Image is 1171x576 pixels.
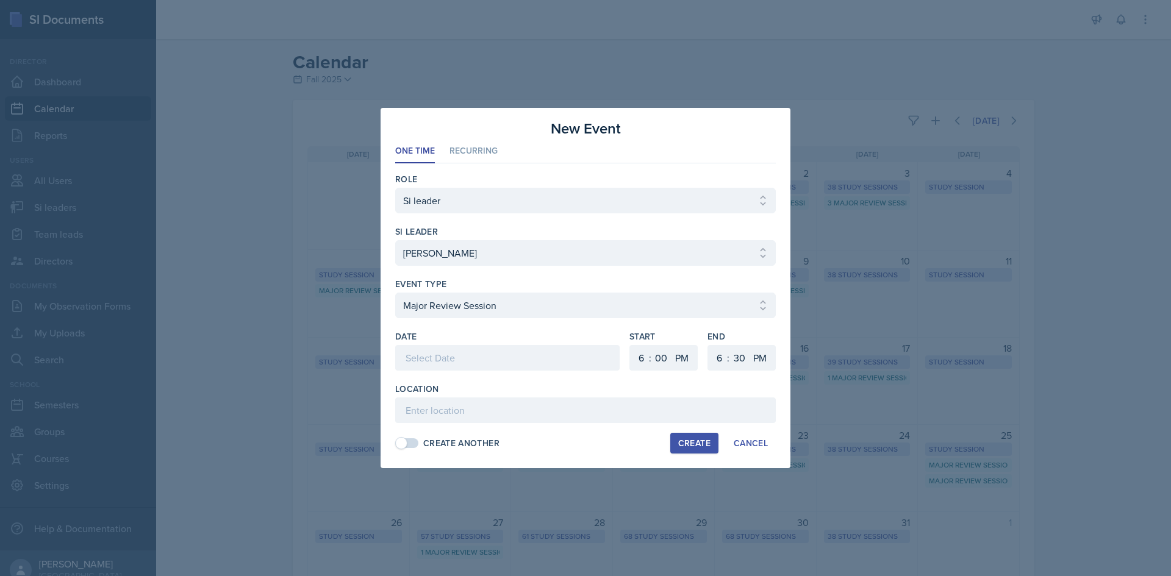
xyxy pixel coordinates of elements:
[649,350,651,365] div: :
[395,226,438,238] label: si leader
[727,350,729,365] div: :
[395,278,447,290] label: Event Type
[670,433,718,453] button: Create
[551,118,621,140] h3: New Event
[734,438,768,448] div: Cancel
[707,330,776,343] label: End
[629,330,698,343] label: Start
[678,438,711,448] div: Create
[395,397,776,423] input: Enter location
[449,140,498,163] li: Recurring
[423,437,500,450] div: Create Another
[395,140,435,163] li: One Time
[395,383,439,395] label: Location
[395,330,417,343] label: Date
[726,433,776,453] button: Cancel
[395,173,417,185] label: Role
